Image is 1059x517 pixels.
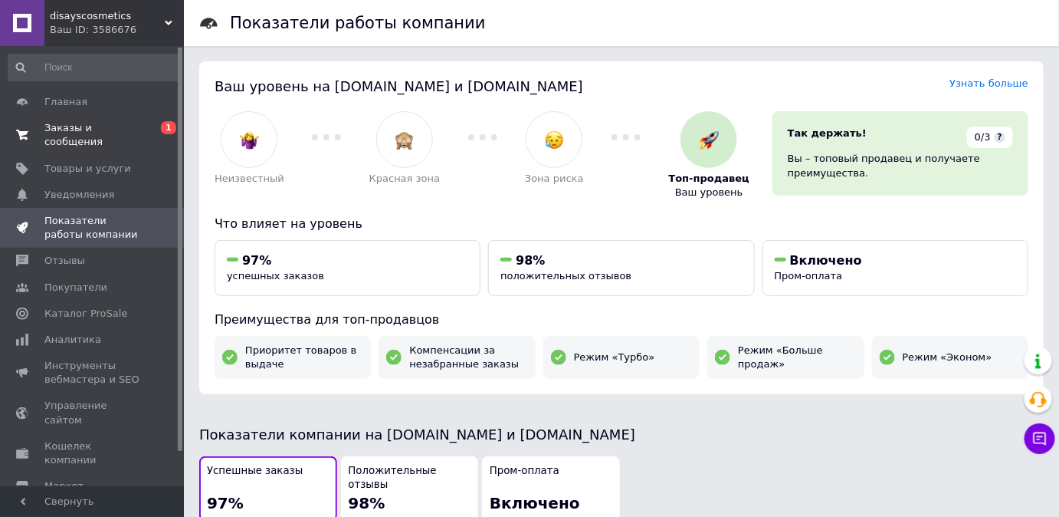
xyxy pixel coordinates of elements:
span: ? [995,132,1005,143]
div: Ваш ID: 3586676 [50,23,184,37]
span: Маркет [44,479,84,493]
span: Каталог ProSale [44,307,127,321]
span: Зона риска [525,172,584,186]
span: успешных заказов [227,270,324,282]
span: 98% [349,494,385,512]
span: 97% [242,253,271,268]
span: 97% [207,494,244,512]
span: Заказы и сообщения [44,121,142,149]
span: Положительные отзывы [349,464,471,492]
span: Покупатели [44,281,107,295]
span: Ваш уровень на [DOMAIN_NAME] и [DOMAIN_NAME] [215,78,583,94]
img: :disappointed_relieved: [545,130,564,150]
span: Компенсации за незабранные заказы [409,344,527,371]
span: Включено [490,494,580,512]
button: Чат с покупателем [1025,423,1055,454]
span: Преимущества для топ-продавцов [215,312,439,327]
span: Инструменты вебмастера и SEO [44,359,142,387]
span: Неизвестный [215,172,284,186]
span: Ваш уровень [675,186,743,199]
div: Вы – топовый продавец и получаете преимущества. [788,152,1013,179]
span: Уведомления [44,188,114,202]
button: ВключеноПром-оплата [762,240,1028,296]
span: Режим «Эконом» [903,351,992,364]
span: disayscosmetics [50,9,165,23]
img: :woman-shrugging: [240,130,259,150]
span: Пром-оплата [775,270,843,282]
img: :see_no_evil: [395,130,414,150]
span: Управление сайтом [44,399,142,426]
span: Режим «Турбо» [574,351,655,364]
span: Что влияет на уровень [215,216,362,231]
span: Отзывы [44,254,85,268]
button: 97%успешных заказов [215,240,480,296]
div: 0/3 [967,127,1013,148]
span: Товары и услуги [44,162,131,176]
span: Показатели компании на [DOMAIN_NAME] и [DOMAIN_NAME] [199,426,635,443]
span: Главная [44,95,87,109]
span: Красная зона [369,172,440,186]
span: Включено [790,253,862,268]
a: Узнать больше [949,77,1028,89]
span: Топ-продавец [669,172,749,186]
span: Аналитика [44,333,101,347]
span: Пром-оплата [490,464,559,479]
input: Поиск [8,54,181,81]
span: 1 [161,121,176,134]
span: Успешные заказы [207,464,303,479]
span: Режим «Больше продаж» [738,344,856,371]
span: Так держать! [788,127,867,139]
span: 98% [516,253,545,268]
span: положительных отзывов [500,270,631,282]
h1: Показатели работы компании [230,14,486,32]
span: Показатели работы компании [44,214,142,242]
span: Приоритет товаров в выдаче [245,344,363,371]
button: 98%положительных отзывов [488,240,754,296]
img: :rocket: [700,130,719,150]
span: Кошелек компании [44,440,142,467]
